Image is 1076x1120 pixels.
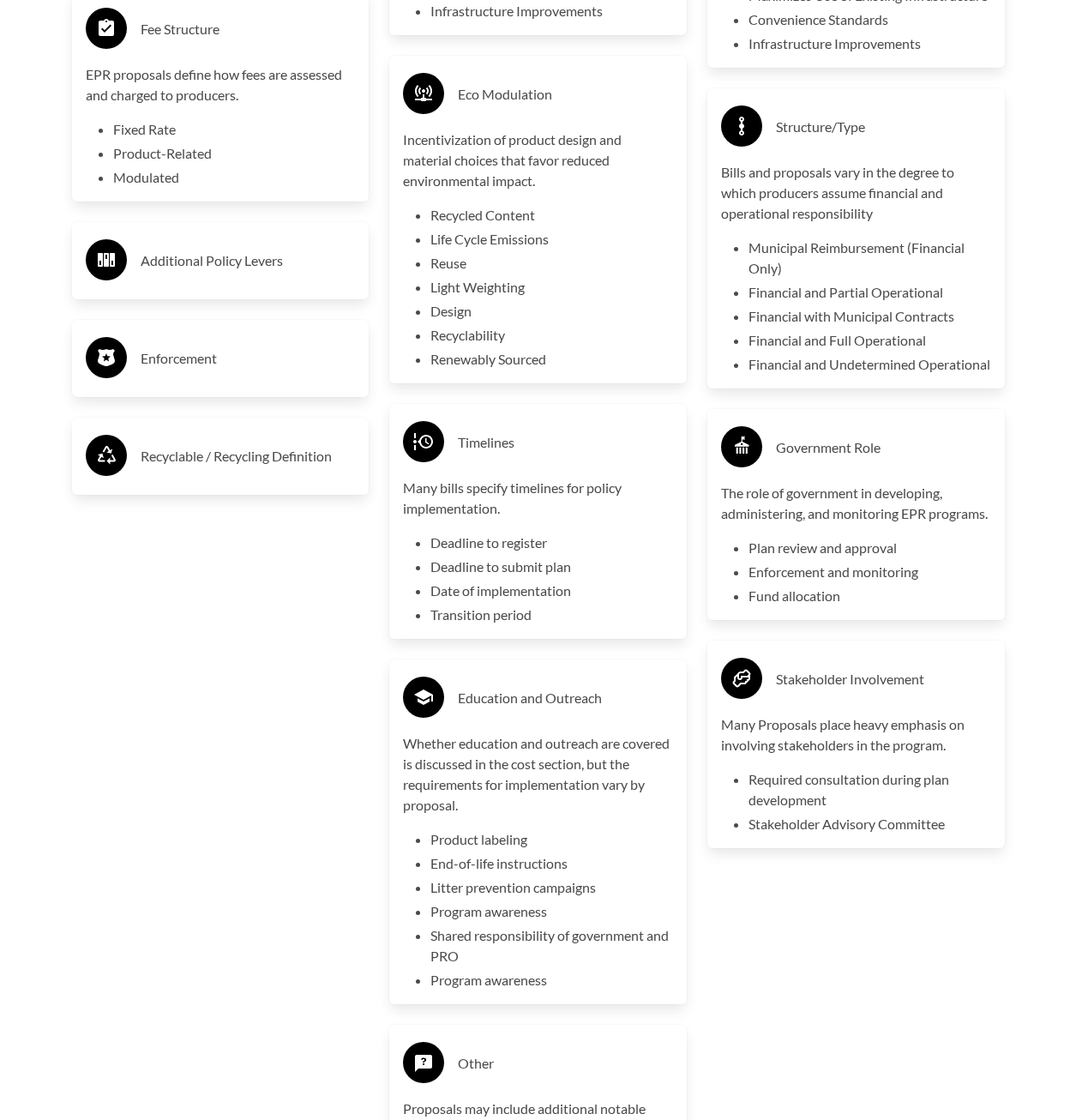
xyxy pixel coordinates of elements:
li: Design [430,301,673,322]
p: Whether education and outreach are covered is discussed in the cost section, but the requirements... [403,733,673,816]
h3: Other [458,1050,673,1077]
li: Deadline to submit plan [430,557,673,577]
li: Renewably Sourced [430,349,673,370]
li: Shared responsibility of government and PRO [430,925,673,966]
li: Required consultation during plan development [748,769,991,810]
li: Financial and Undetermined Operational [748,354,991,375]
h3: Recyclable / Recycling Definition [141,443,356,470]
h3: Timelines [458,429,673,456]
li: Recyclability [430,325,673,346]
li: Financial and Full Operational [748,330,991,351]
h3: Additional Policy Levers [141,247,356,274]
li: Stakeholder Advisory Committee [748,814,991,834]
li: Deadline to register [430,533,673,553]
p: Incentivization of product design and material choices that favor reduced environmental impact. [403,129,673,191]
h3: Education and Outreach [458,684,673,712]
h3: Eco Modulation [458,81,673,108]
li: Product-Related [113,143,356,164]
h3: Structure/Type [776,113,991,141]
p: Bills and proposals vary in the degree to which producers assume financial and operational respon... [721,162,991,224]
li: Life Cycle Emissions [430,229,673,250]
li: Litter prevention campaigns [430,877,673,898]
li: Infrastructure Improvements [430,1,673,21]
li: End-of-life instructions [430,853,673,874]
h3: Enforcement [141,345,356,372]
h3: Government Role [776,434,991,461]
h3: Stakeholder Involvement [776,665,991,693]
li: Plan review and approval [748,538,991,558]
li: Municipal Reimbursement (Financial Only) [748,238,991,279]
li: Product labeling [430,829,673,850]
h3: Fee Structure [141,15,356,43]
li: Recycled Content [430,205,673,226]
li: Transition period [430,605,673,625]
p: Many Proposals place heavy emphasis on involving stakeholders in the program. [721,714,991,756]
li: Date of implementation [430,581,673,601]
li: Financial with Municipal Contracts [748,306,991,327]
li: Modulated [113,167,356,188]
li: Enforcement and monitoring [748,562,991,582]
li: Convenience Standards [748,9,991,30]
p: EPR proposals define how fees are assessed and charged to producers. [86,64,356,105]
li: Program awareness [430,970,673,991]
li: Reuse [430,253,673,274]
p: The role of government in developing, administering, and monitoring EPR programs. [721,483,991,524]
p: Many bills specify timelines for policy implementation. [403,478,673,519]
li: Light Weighting [430,277,673,298]
li: Financial and Partial Operational [748,282,991,303]
li: Fund allocation [748,586,991,606]
li: Infrastructure Improvements [748,33,991,54]
li: Fixed Rate [113,119,356,140]
li: Program awareness [430,901,673,922]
